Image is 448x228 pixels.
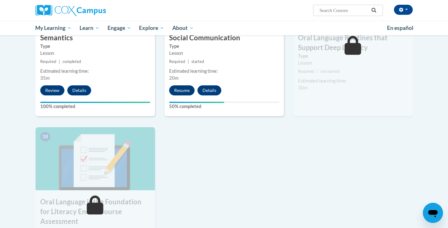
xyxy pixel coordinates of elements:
[40,132,50,141] span: 10
[423,203,443,223] iframe: Button to launch messaging window
[36,5,106,16] img: Cox Campus
[169,102,224,103] div: Your progress
[103,21,135,35] a: Engage
[26,21,422,35] div: Main menu
[169,75,179,81] span: 20m
[298,53,408,60] label: Type
[40,102,150,103] div: Your progress
[40,68,150,75] div: Estimated learning time:
[191,59,204,64] span: started
[293,33,413,53] h3: Oral Language Routines that Support Deep Literacy
[298,77,408,84] div: Estimated learning time:
[168,21,198,35] a: About
[139,24,164,32] span: Explore
[59,59,60,64] span: |
[40,43,150,50] label: Type
[67,85,91,95] button: Details
[36,127,155,190] img: Course Image
[40,75,50,81] span: 35m
[298,60,408,66] div: Lesson
[172,24,194,32] span: About
[164,33,284,43] h3: Social Communication
[317,69,318,74] span: |
[169,50,279,57] div: Lesson
[35,24,71,32] span: My Learning
[40,50,150,57] div: Lesson
[169,68,279,75] div: Estimated learning time:
[319,7,369,14] input: Search Courses
[320,69,340,74] span: not started
[298,85,307,90] span: 30m
[169,103,279,110] label: 50% completed
[387,25,413,31] span: En español
[40,103,150,110] label: 100% completed
[36,5,155,16] a: Cox Campus
[108,24,131,32] span: Engage
[75,21,103,35] a: Learn
[369,7,379,14] button: Search
[36,197,155,226] h3: Oral Language is the Foundation for Literacy End of Course Assessment
[135,21,168,35] a: Explore
[63,59,81,64] span: completed
[188,59,189,64] span: |
[197,85,221,95] button: Details
[80,24,99,32] span: Learn
[36,33,155,43] h3: Semantics
[31,21,76,35] a: My Learning
[169,43,279,50] label: Type
[298,69,314,74] span: Required
[40,59,56,64] span: Required
[394,5,413,15] button: Account Settings
[383,21,418,35] a: En español
[169,85,195,95] button: Resume
[40,85,64,95] button: Review
[169,59,185,64] span: Required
